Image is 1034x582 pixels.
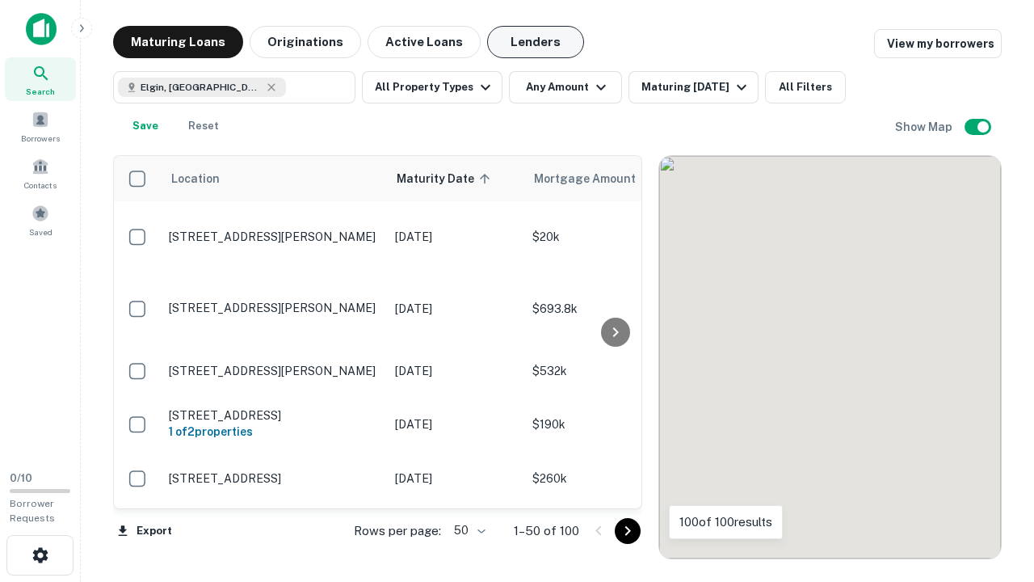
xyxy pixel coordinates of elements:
button: Export [113,519,176,543]
h6: Show Map [895,118,955,136]
button: Save your search to get updates of matches that match your search criteria. [120,110,171,142]
button: Maturing [DATE] [628,71,759,103]
p: [STREET_ADDRESS] [169,408,379,423]
p: [DATE] [395,300,516,318]
span: Elgin, [GEOGRAPHIC_DATA], [GEOGRAPHIC_DATA] [141,80,262,95]
th: Location [161,156,387,201]
div: 0 0 [659,156,1001,559]
p: [STREET_ADDRESS][PERSON_NAME] [169,230,379,244]
a: View my borrowers [874,29,1002,58]
span: Borrowers [21,132,60,145]
p: $190k [532,415,694,433]
img: capitalize-icon.png [26,13,57,45]
button: Go to next page [615,518,641,544]
span: Contacts [24,179,57,192]
a: Borrowers [5,104,76,148]
span: 0 / 10 [10,472,32,484]
p: Rows per page: [354,521,441,541]
span: Borrower Requests [10,498,55,524]
button: Reset [178,110,229,142]
p: [STREET_ADDRESS][PERSON_NAME] [169,301,379,315]
button: Active Loans [368,26,481,58]
span: Maturity Date [397,169,495,188]
p: [DATE] [395,362,516,380]
p: 1–50 of 100 [514,521,579,541]
p: [DATE] [395,228,516,246]
span: Location [170,169,220,188]
span: Mortgage Amount [534,169,657,188]
p: $20k [532,228,694,246]
a: Contacts [5,151,76,195]
button: Originations [250,26,361,58]
span: Saved [29,226,53,238]
p: $693.8k [532,300,694,318]
p: [DATE] [395,470,516,487]
th: Maturity Date [387,156,524,201]
button: Lenders [487,26,584,58]
button: Any Amount [509,71,622,103]
p: [STREET_ADDRESS] [169,471,379,486]
a: Saved [5,198,76,242]
div: 50 [448,519,488,542]
a: Search [5,57,76,101]
div: Maturing [DATE] [641,78,751,97]
p: 100 of 100 results [679,512,772,532]
p: $260k [532,470,694,487]
th: Mortgage Amount [524,156,702,201]
button: Maturing Loans [113,26,243,58]
p: [DATE] [395,415,516,433]
p: [STREET_ADDRESS][PERSON_NAME] [169,364,379,378]
span: Search [26,85,55,98]
p: $532k [532,362,694,380]
button: All Property Types [362,71,502,103]
button: All Filters [765,71,846,103]
h6: 1 of 2 properties [169,423,379,441]
iframe: Chat Widget [953,453,1034,530]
